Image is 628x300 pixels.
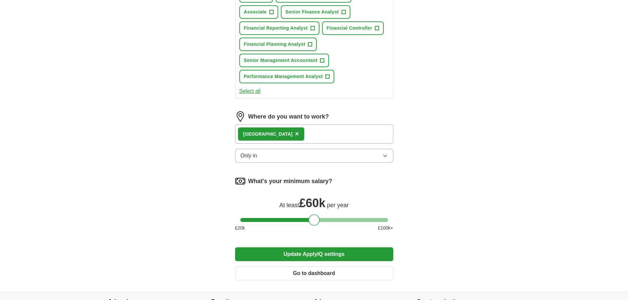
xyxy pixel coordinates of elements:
label: What's your minimum salary? [248,177,332,186]
button: Financial Controller [322,21,384,35]
span: Financial Controller [327,25,372,32]
button: × [295,129,299,139]
button: Performance Management Analyst [239,70,335,83]
div: [GEOGRAPHIC_DATA] [243,131,293,138]
img: salary.png [235,176,246,186]
span: Associate [244,9,267,15]
button: Senior Finance Analyst [281,5,350,19]
button: Select all [239,87,261,95]
label: Where do you want to work? [248,112,329,121]
button: Financial Planning Analyst [239,38,317,51]
span: £ 60k [299,196,325,210]
span: £ 20 k [235,225,245,232]
button: Associate [239,5,278,19]
span: × [295,130,299,137]
span: Financial Reporting Analyst [244,25,308,32]
span: Senior Finance Analyst [285,9,339,15]
span: At least [279,202,299,208]
span: Senior Management Accountant [244,57,317,64]
img: location.png [235,111,246,122]
span: Only in [241,152,257,160]
button: Only in [235,149,393,163]
button: Update ApplyIQ settings [235,247,393,261]
span: Performance Management Analyst [244,73,323,80]
button: Go to dashboard [235,266,393,280]
button: Financial Reporting Analyst [239,21,319,35]
span: per year [327,202,349,208]
span: £ 100 k+ [378,225,393,232]
span: Financial Planning Analyst [244,41,306,48]
button: Senior Management Accountant [239,54,329,67]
